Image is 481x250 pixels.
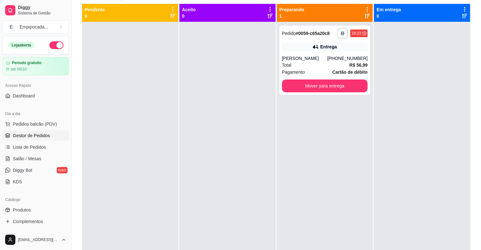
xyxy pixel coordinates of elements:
[3,57,69,75] a: Período gratuitoaté 06/10
[182,6,196,13] p: Aceito
[3,177,69,187] a: KDS
[20,24,48,30] div: Empipocada ...
[12,61,42,65] article: Período gratuito
[279,13,304,19] p: 1
[282,79,368,92] button: Mover para entrega
[13,207,31,213] span: Produtos
[3,195,69,205] div: Catálogo
[377,6,401,13] p: Em entrega
[18,5,66,11] span: Diggy
[349,63,368,68] strong: R$ 56,99
[13,179,22,185] span: KDS
[11,67,27,72] article: até 06/10
[3,216,69,227] a: Complementos
[13,144,46,150] span: Lista de Pedidos
[13,93,35,99] span: Dashboard
[3,165,69,175] a: Diggy Botnovo
[13,155,41,162] span: Salão / Mesas
[282,69,305,76] span: Pagamento
[296,31,330,36] strong: # 0059-c65a20c8
[85,13,105,19] p: 0
[352,31,361,36] div: 19:23
[3,80,69,91] div: Acesso Rápido
[13,218,43,225] span: Complementos
[13,167,32,173] span: Diggy Bot
[3,142,69,152] a: Lista de Pedidos
[377,13,401,19] p: 0
[3,154,69,164] a: Salão / Mesas
[18,237,59,242] span: [EMAIL_ADDRESS][DOMAIN_NAME]
[3,232,69,247] button: [EMAIL_ADDRESS][DOMAIN_NAME]
[18,11,66,16] span: Sistema de Gestão
[3,3,69,18] a: DiggySistema de Gestão
[332,70,368,75] strong: Cartão de débito
[282,55,328,62] div: [PERSON_NAME]
[3,205,69,215] a: Produtos
[13,121,57,127] span: Pedidos balcão (PDV)
[3,130,69,141] a: Gestor de Pedidos
[282,31,296,36] span: Pedido
[282,62,292,69] span: Total
[49,41,63,49] button: Alterar Status
[8,24,14,30] span: E
[320,44,337,50] div: Entrega
[3,109,69,119] div: Dia a dia
[85,6,105,13] p: Pendente
[3,119,69,129] button: Pedidos balcão (PDV)
[8,42,35,49] div: Loja aberta
[3,21,69,33] button: Select a team
[13,132,50,139] span: Gestor de Pedidos
[3,91,69,101] a: Dashboard
[279,6,304,13] p: Preparando
[327,55,368,62] div: [PHONE_NUMBER]
[182,13,196,19] p: 0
